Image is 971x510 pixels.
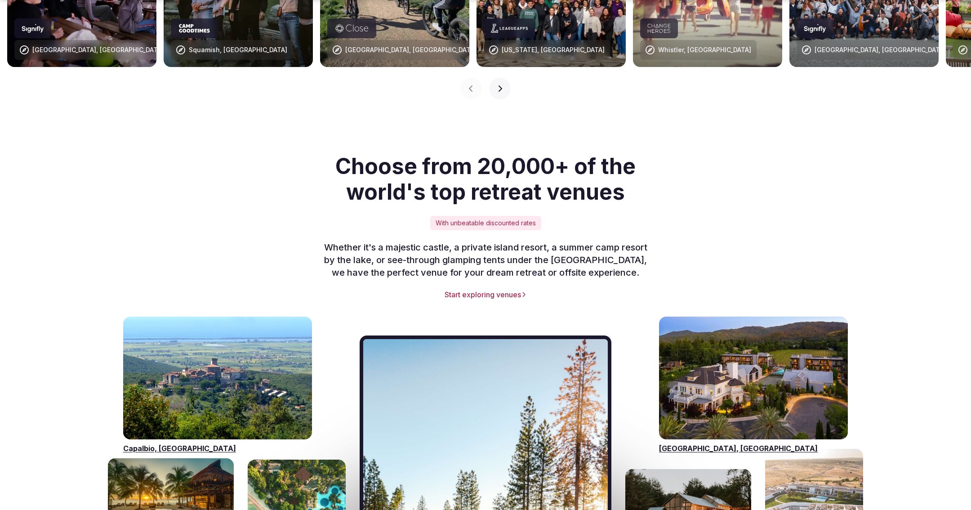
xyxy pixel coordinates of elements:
a: Start exploring venues [171,290,800,300]
svg: Signify company logo [22,24,44,33]
a: [GEOGRAPHIC_DATA], [GEOGRAPHIC_DATA] [659,443,848,454]
p: Whether it's a majestic castle, a private island resort, a summer camp resort by the lake, or see... [313,241,658,279]
div: [GEOGRAPHIC_DATA], [GEOGRAPHIC_DATA] [815,45,946,54]
div: With unbeatable discounted rates [430,216,541,230]
h2: Choose from 20,000+ of the world's top retreat venues [313,153,658,205]
div: [GEOGRAPHIC_DATA], [GEOGRAPHIC_DATA] [345,45,477,54]
svg: Signify company logo [804,24,826,33]
a: Capalbio, [GEOGRAPHIC_DATA] [123,443,312,454]
div: [US_STATE], [GEOGRAPHIC_DATA] [502,45,605,54]
div: Squamish, [GEOGRAPHIC_DATA] [189,45,287,54]
div: Whistler, [GEOGRAPHIC_DATA] [658,45,751,54]
a: Visit venues for Capalbio, Italy [123,317,312,439]
svg: LeagueApps company logo [491,24,528,33]
a: Visit venues for Napa Valley, USA [659,317,848,439]
div: [GEOGRAPHIC_DATA], [GEOGRAPHIC_DATA] [32,45,164,54]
